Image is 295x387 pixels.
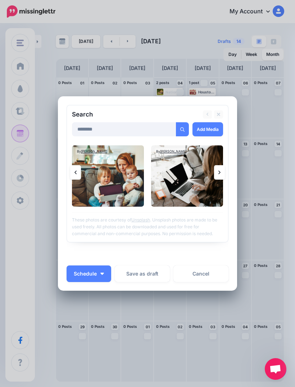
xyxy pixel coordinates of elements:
p: These photos are courtesy of . Unsplash photos are made to be used freely. All photos can be down... [72,212,223,237]
img: Instagram - @andrewtneel | Donations - paypal.me/AndrewNeel [151,145,223,207]
img: Time together on the couch [72,145,144,207]
button: Save as draft [115,265,170,282]
a: Cancel [173,265,228,282]
h2: Search [72,111,93,118]
a: [PERSON_NAME] [81,149,107,153]
div: By [155,148,188,155]
button: Schedule [67,265,111,282]
span: Schedule [74,271,97,276]
a: Unsplash [131,217,150,223]
img: arrow-down-white.png [100,273,104,275]
a: Add Media [192,122,223,136]
a: [PERSON_NAME] [160,149,186,153]
div: By [76,148,109,155]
